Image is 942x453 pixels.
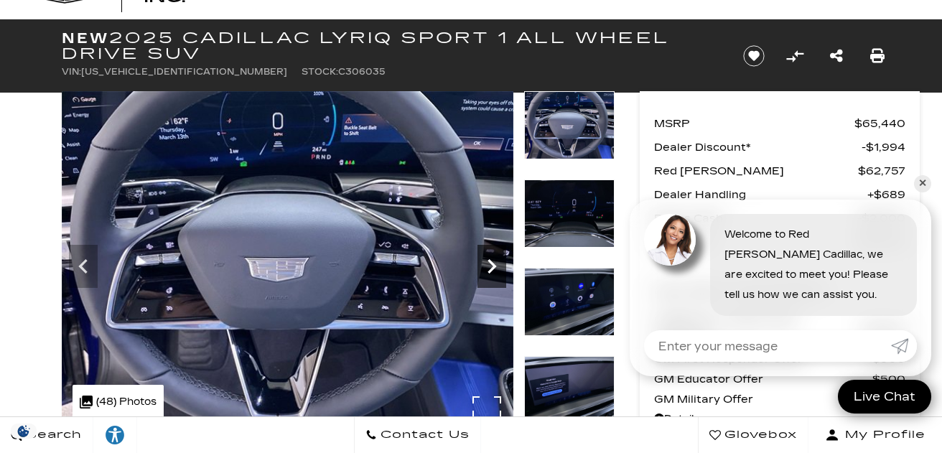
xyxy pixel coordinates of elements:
img: New 2025 Opulent Blue Metallic Cadillac Sport 1 image 21 [524,268,615,336]
span: C306035 [338,67,386,77]
span: $1,994 [862,137,905,157]
span: Red [PERSON_NAME] [654,161,858,181]
span: [US_VEHICLE_IDENTIFICATION_NUMBER] [81,67,287,77]
a: Details [654,409,905,429]
button: Save vehicle [738,45,770,67]
div: Next [477,245,506,288]
a: Explore your accessibility options [93,417,137,453]
span: Stock: [302,67,338,77]
input: Enter your message [644,330,891,362]
div: Welcome to Red [PERSON_NAME] Cadillac, we are excited to meet you! Please tell us how we can assi... [710,214,917,316]
a: GM Educator Offer $500 [654,369,905,389]
img: New 2025 Opulent Blue Metallic Cadillac Sport 1 image 22 [524,356,615,424]
a: Share this New 2025 Cadillac LYRIQ Sport 1 All Wheel Drive SUV [830,46,843,66]
img: Agent profile photo [644,214,696,266]
a: MSRP $65,440 [654,113,905,134]
img: New 2025 Opulent Blue Metallic Cadillac Sport 1 image 19 [62,91,513,430]
button: Compare Vehicle [784,45,806,67]
a: Dealer Discount* $1,994 [654,137,905,157]
a: GM Military Offer $500 [654,389,905,409]
span: Dealer Discount* [654,137,862,157]
a: Contact Us [354,417,481,453]
div: (48) Photos [73,385,164,419]
a: Red [PERSON_NAME] $62,757 [654,161,905,181]
span: GM Military Offer [654,389,872,409]
h1: 2025 Cadillac LYRIQ Sport 1 All Wheel Drive SUV [62,30,719,62]
span: Glovebox [721,425,797,445]
span: Live Chat [847,388,923,405]
a: Submit [891,330,917,362]
img: New 2025 Opulent Blue Metallic Cadillac Sport 1 image 20 [524,179,615,248]
a: Print this New 2025 Cadillac LYRIQ Sport 1 All Wheel Drive SUV [870,46,885,66]
span: My Profile [839,425,925,445]
span: $65,440 [854,113,905,134]
div: Previous [69,245,98,288]
strong: New [62,29,109,47]
span: GM Educator Offer [654,369,872,389]
span: MSRP [654,113,854,134]
a: Dealer Handling $689 [654,185,905,205]
a: Glovebox [698,417,808,453]
span: $500 [872,369,905,389]
span: Contact Us [377,425,470,445]
img: Opt-Out Icon [7,424,40,439]
div: Explore your accessibility options [93,424,136,446]
span: Dealer Handling [654,185,867,205]
span: $62,757 [858,161,905,181]
span: Search [22,425,82,445]
section: Click to Open Cookie Consent Modal [7,424,40,439]
a: Live Chat [838,380,931,414]
span: $689 [867,185,905,205]
button: Open user profile menu [808,417,942,453]
span: VIN: [62,67,81,77]
img: New 2025 Opulent Blue Metallic Cadillac Sport 1 image 19 [524,91,615,159]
